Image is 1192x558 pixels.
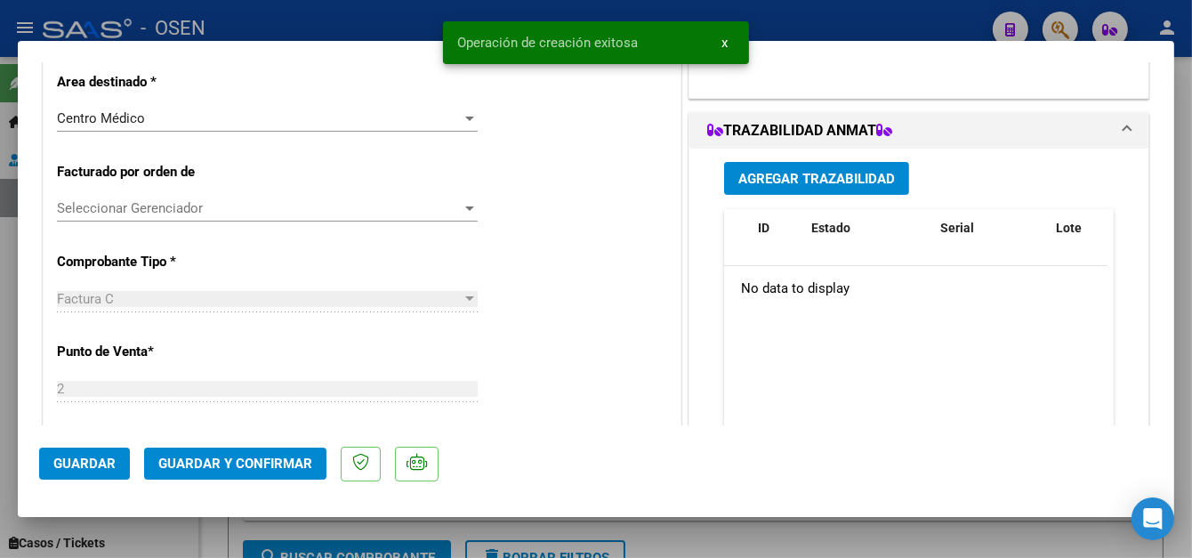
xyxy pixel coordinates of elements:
[804,209,933,268] datatable-header-cell: Estado
[57,162,240,182] p: Facturado por orden de
[144,448,326,480] button: Guardar y Confirmar
[1132,497,1174,540] div: Open Intercom Messenger
[57,252,240,272] p: Comprobante Tipo *
[738,171,895,187] span: Agregar Trazabilidad
[933,209,1049,268] datatable-header-cell: Serial
[57,291,114,307] span: Factura C
[57,110,145,126] span: Centro Médico
[457,34,638,52] span: Operación de creación exitosa
[724,162,909,195] button: Agregar Trazabilidad
[758,221,769,235] span: ID
[53,456,116,472] span: Guardar
[689,113,1148,149] mat-expansion-panel-header: TRAZABILIDAD ANMAT
[751,209,804,268] datatable-header-cell: ID
[721,35,728,51] span: x
[1056,221,1082,235] span: Lote
[707,27,742,59] button: x
[811,221,850,235] span: Estado
[158,456,312,472] span: Guardar y Confirmar
[689,149,1148,518] div: TRAZABILIDAD ANMAT
[39,448,130,480] button: Guardar
[57,200,462,216] span: Seleccionar Gerenciador
[57,72,240,93] p: Area destinado *
[724,266,1107,311] div: No data to display
[940,221,974,235] span: Serial
[707,120,892,142] h1: TRAZABILIDAD ANMAT
[57,342,240,362] p: Punto de Venta
[1049,209,1124,268] datatable-header-cell: Lote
